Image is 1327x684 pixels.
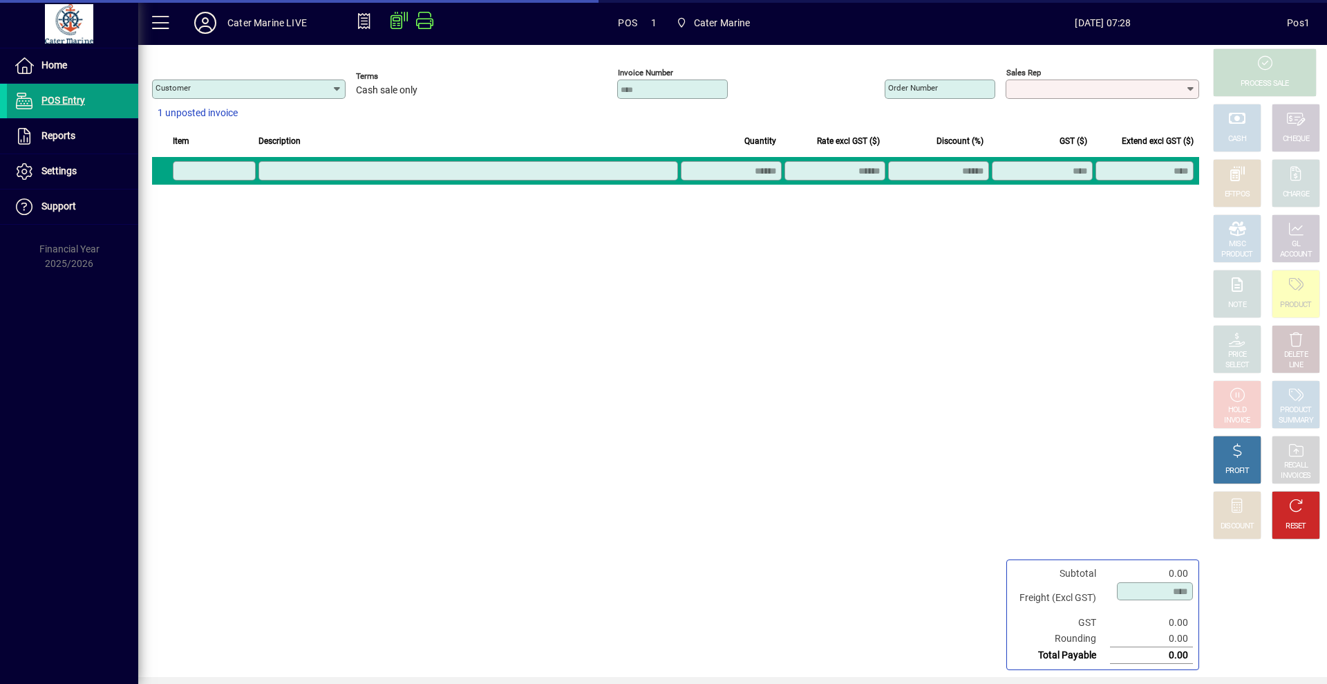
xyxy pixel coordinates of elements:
mat-label: Sales rep [1006,68,1041,77]
div: PROCESS SALE [1241,79,1289,89]
div: CHEQUE [1283,134,1309,145]
td: 0.00 [1110,647,1193,664]
div: PRODUCT [1221,250,1252,260]
div: PRODUCT [1280,300,1311,311]
div: ACCOUNT [1280,250,1312,260]
mat-label: Order number [888,83,938,93]
td: 0.00 [1110,631,1193,647]
span: Terms [356,72,439,81]
div: NOTE [1228,300,1246,311]
td: 0.00 [1110,615,1193,631]
div: CHARGE [1283,190,1310,200]
div: PRODUCT [1280,405,1311,416]
div: SUMMARY [1279,416,1313,426]
div: INVOICES [1281,471,1310,481]
span: Reports [41,130,75,141]
td: Rounding [1013,631,1110,647]
div: LINE [1289,360,1303,371]
td: Subtotal [1013,566,1110,582]
span: Item [173,133,189,149]
td: Freight (Excl GST) [1013,582,1110,615]
div: Cater Marine LIVE [227,12,307,34]
td: 0.00 [1110,566,1193,582]
span: Rate excl GST ($) [817,133,880,149]
div: RECALL [1284,461,1308,471]
span: GST ($) [1060,133,1087,149]
span: Cash sale only [356,85,417,96]
mat-label: Customer [156,83,191,93]
td: GST [1013,615,1110,631]
span: Cater Marine [670,10,756,35]
div: DELETE [1284,350,1308,360]
div: EFTPOS [1225,190,1250,200]
div: GL [1292,239,1301,250]
span: Description [258,133,301,149]
span: POS Entry [41,95,85,106]
a: Reports [7,119,138,154]
span: Quantity [744,133,776,149]
div: MISC [1229,239,1245,250]
td: Total Payable [1013,647,1110,664]
a: Home [7,48,138,83]
span: Home [41,59,67,71]
span: Cater Marine [694,12,751,34]
span: POS [618,12,637,34]
a: Settings [7,154,138,189]
div: INVOICE [1224,416,1250,426]
div: DISCOUNT [1221,521,1254,532]
div: RESET [1286,521,1306,532]
span: 1 unposted invoice [158,106,238,120]
div: Pos1 [1287,12,1310,34]
div: CASH [1228,134,1246,145]
div: PRICE [1228,350,1247,360]
span: 1 [651,12,657,34]
span: [DATE] 07:28 [919,12,1288,34]
div: SELECT [1225,360,1250,371]
button: Profile [183,10,227,35]
mat-label: Invoice number [618,68,673,77]
button: 1 unposted invoice [152,101,243,126]
span: Extend excl GST ($) [1122,133,1194,149]
div: HOLD [1228,405,1246,416]
span: Support [41,201,76,212]
a: Support [7,190,138,224]
span: Settings [41,165,77,176]
span: Discount (%) [937,133,984,149]
div: PROFIT [1225,466,1249,477]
